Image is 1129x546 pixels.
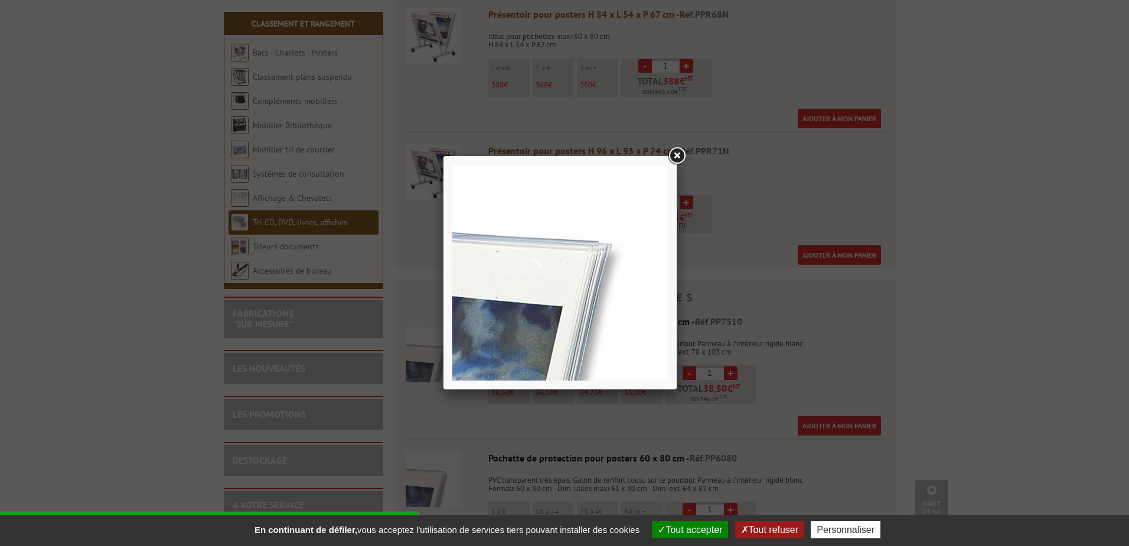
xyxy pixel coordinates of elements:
[254,525,357,535] strong: En continuant de défiler,
[249,525,645,535] span: vous acceptez l'utilisation de services tiers pouvant installer des cookies
[735,521,804,538] button: Tout refuser
[652,521,728,538] button: Tout accepter
[811,521,880,538] button: Personnaliser (fenêtre modale)
[666,145,687,167] a: Close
